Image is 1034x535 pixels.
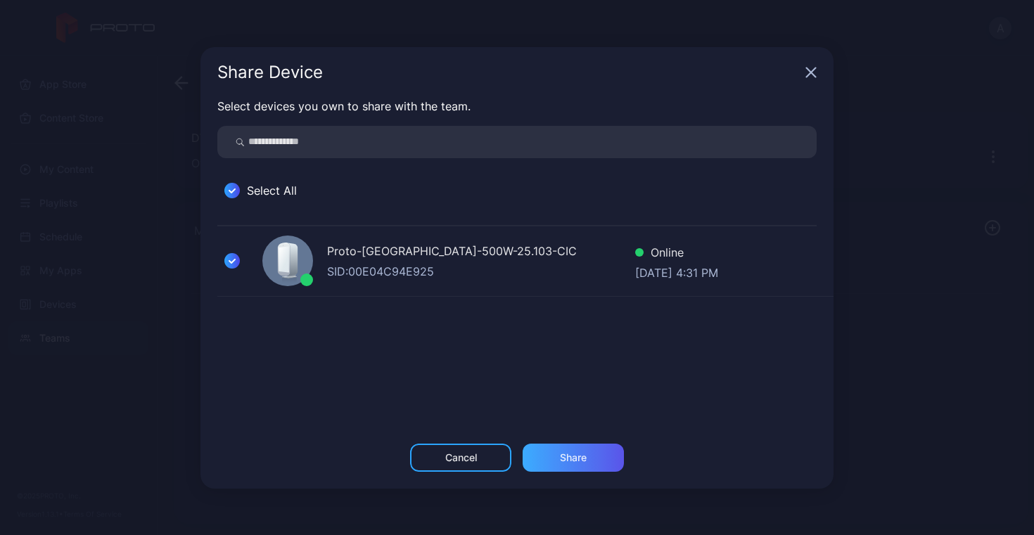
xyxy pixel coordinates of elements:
[523,444,624,472] button: Share
[635,264,718,278] div: [DATE] 4:31 PM
[327,243,635,263] div: Proto-[GEOGRAPHIC_DATA]-500W-25.103-CIC
[635,244,718,264] div: Online
[327,263,635,280] div: SID: 00E04C94E925
[560,452,587,463] div: Share
[445,452,477,463] div: Cancel
[410,444,511,472] button: Cancel
[247,182,297,199] span: Select All
[217,64,800,81] div: Share Device
[217,98,817,115] p: Select devices you own to share with the team.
